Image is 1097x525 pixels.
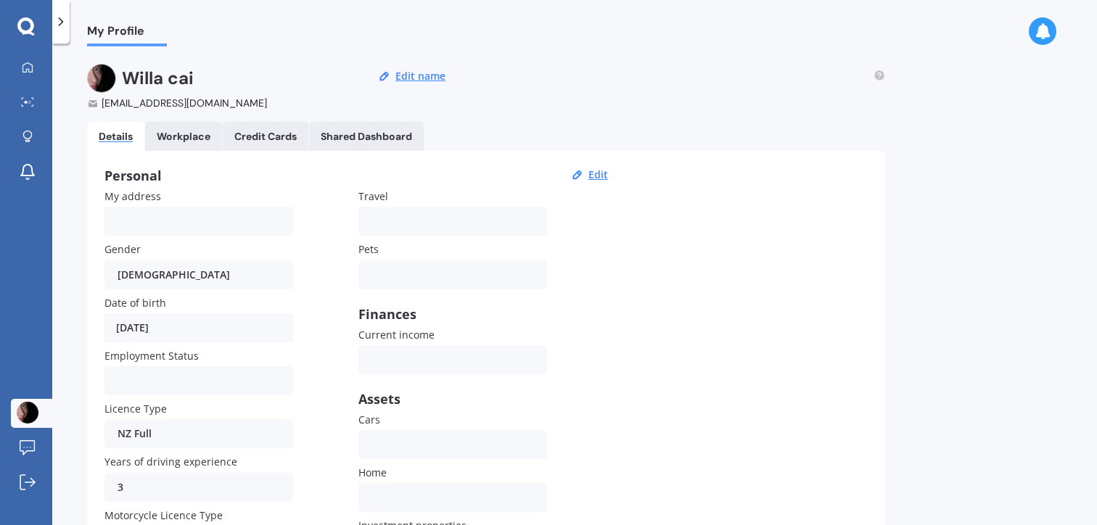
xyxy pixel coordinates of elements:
[358,328,435,342] span: Current income
[358,307,547,321] div: Finances
[104,243,141,257] span: Gender
[157,131,210,143] div: Workplace
[223,122,308,151] a: Credit Cards
[122,64,194,93] h2: Willa cai
[358,243,379,257] span: Pets
[104,349,199,363] span: Employment Status
[145,122,222,151] a: Workplace
[87,122,144,151] a: Details
[104,168,612,183] div: Personal
[309,122,424,151] a: Shared Dashboard
[87,96,349,110] div: [EMAIL_ADDRESS][DOMAIN_NAME]
[87,24,167,44] span: My Profile
[87,64,116,93] img: ACg8ocLo-XEM5RHKhKxBnY_ITKL7_eI6o6eOBThw1Mynx_jeHjw7--tj=s96-c
[104,189,161,203] span: My address
[104,402,167,416] span: Licence Type
[234,131,297,143] div: Credit Cards
[358,413,380,426] span: Cars
[358,189,388,203] span: Travel
[321,131,412,143] div: Shared Dashboard
[104,313,293,342] div: [DATE]
[104,508,223,522] span: Motorcycle Licence Type
[104,296,166,310] span: Date of birth
[99,131,133,143] div: Details
[584,168,612,181] button: Edit
[358,466,387,479] span: Home
[17,402,38,423] img: ACg8ocLo-XEM5RHKhKxBnY_ITKL7_eI6o6eOBThw1Mynx_jeHjw7--tj=s96-c
[104,455,237,469] span: Years of driving experience
[391,70,450,83] button: Edit name
[358,392,547,406] div: Assets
